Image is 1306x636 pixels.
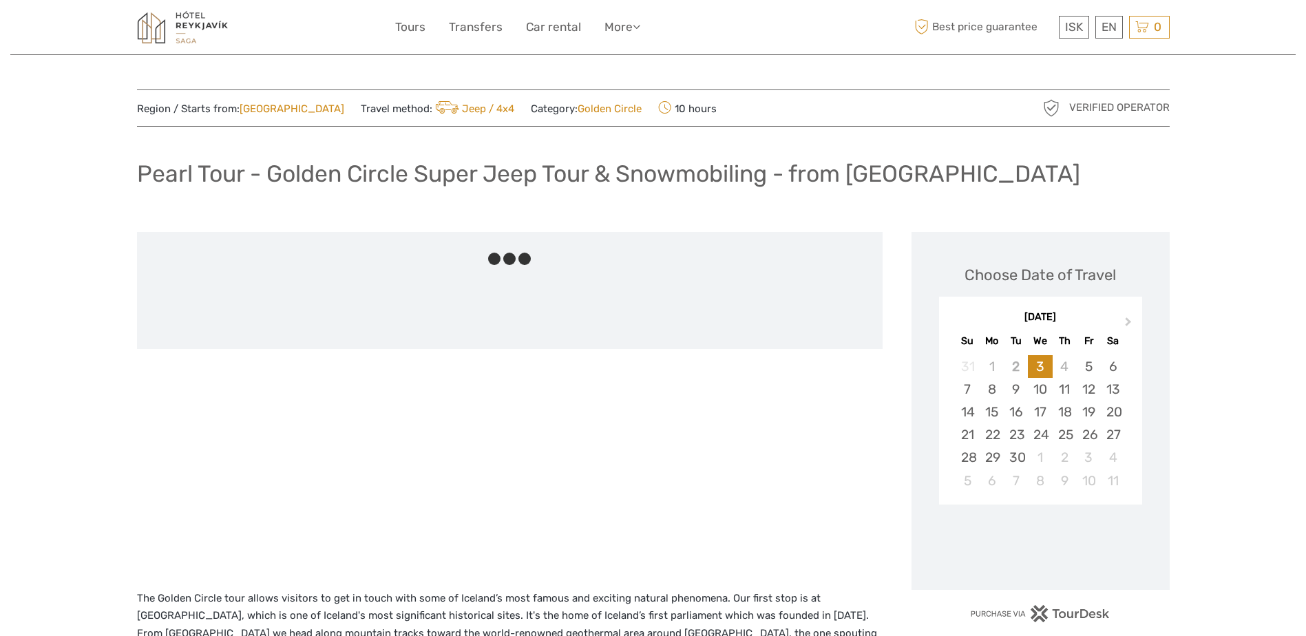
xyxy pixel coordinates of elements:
[361,98,515,118] span: Travel method:
[970,605,1110,622] img: PurchaseViaTourDesk.png
[395,17,425,37] a: Tours
[1053,446,1077,469] div: Choose Thursday, October 2nd, 2025
[980,332,1004,350] div: Mo
[1101,469,1125,492] div: Choose Saturday, October 11th, 2025
[1004,446,1028,469] div: Choose Tuesday, September 30th, 2025
[1101,423,1125,446] div: Choose Saturday, September 27th, 2025
[980,355,1004,378] div: Not available Monday, September 1st, 2025
[1065,20,1083,34] span: ISK
[1004,469,1028,492] div: Choose Tuesday, October 7th, 2025
[1101,401,1125,423] div: Choose Saturday, September 20th, 2025
[531,102,642,116] span: Category:
[1077,401,1101,423] div: Choose Friday, September 19th, 2025
[980,378,1004,401] div: Choose Monday, September 8th, 2025
[1028,332,1052,350] div: We
[604,17,640,37] a: More
[1077,423,1101,446] div: Choose Friday, September 26th, 2025
[956,401,980,423] div: Choose Sunday, September 14th, 2025
[1101,378,1125,401] div: Choose Saturday, September 13th, 2025
[956,423,980,446] div: Choose Sunday, September 21st, 2025
[1053,469,1077,492] div: Choose Thursday, October 9th, 2025
[956,469,980,492] div: Choose Sunday, October 5th, 2025
[240,103,344,115] a: [GEOGRAPHIC_DATA]
[578,103,642,115] a: Golden Circle
[1077,355,1101,378] div: Choose Friday, September 5th, 2025
[1077,446,1101,469] div: Choose Friday, October 3rd, 2025
[1004,355,1028,378] div: Not available Tuesday, September 2nd, 2025
[980,401,1004,423] div: Choose Monday, September 15th, 2025
[965,264,1116,286] div: Choose Date of Travel
[1101,446,1125,469] div: Choose Saturday, October 4th, 2025
[1077,332,1101,350] div: Fr
[980,469,1004,492] div: Choose Monday, October 6th, 2025
[956,446,980,469] div: Choose Sunday, September 28th, 2025
[980,446,1004,469] div: Choose Monday, September 29th, 2025
[1077,378,1101,401] div: Choose Friday, September 12th, 2025
[1053,355,1077,378] div: Not available Thursday, September 4th, 2025
[1028,401,1052,423] div: Choose Wednesday, September 17th, 2025
[939,310,1142,325] div: [DATE]
[1053,378,1077,401] div: Choose Thursday, September 11th, 2025
[1028,446,1052,469] div: Choose Wednesday, October 1st, 2025
[1028,355,1052,378] div: Choose Wednesday, September 3rd, 2025
[137,160,1080,188] h1: Pearl Tour - Golden Circle Super Jeep Tour & Snowmobiling - from [GEOGRAPHIC_DATA]
[1028,423,1052,446] div: Choose Wednesday, September 24th, 2025
[1004,378,1028,401] div: Choose Tuesday, September 9th, 2025
[1004,332,1028,350] div: Tu
[1053,423,1077,446] div: Choose Thursday, September 25th, 2025
[956,355,980,378] div: Not available Sunday, August 31st, 2025
[526,17,581,37] a: Car rental
[1036,540,1045,549] div: Loading...
[956,332,980,350] div: Su
[1119,314,1141,336] button: Next Month
[1004,423,1028,446] div: Choose Tuesday, September 23rd, 2025
[1152,20,1163,34] span: 0
[1101,332,1125,350] div: Sa
[956,378,980,401] div: Choose Sunday, September 7th, 2025
[912,16,1055,39] span: Best price guarantee
[980,423,1004,446] div: Choose Monday, September 22nd, 2025
[1040,97,1062,119] img: verified_operator_grey_128.png
[449,17,503,37] a: Transfers
[137,10,229,44] img: 1545-f919e0b8-ed97-4305-9c76-0e37fee863fd_logo_small.jpg
[1077,469,1101,492] div: Choose Friday, October 10th, 2025
[1053,401,1077,423] div: Choose Thursday, September 18th, 2025
[137,102,344,116] span: Region / Starts from:
[1095,16,1123,39] div: EN
[1101,355,1125,378] div: Choose Saturday, September 6th, 2025
[943,355,1137,492] div: month 2025-09
[1028,378,1052,401] div: Choose Wednesday, September 10th, 2025
[658,98,717,118] span: 10 hours
[1004,401,1028,423] div: Choose Tuesday, September 16th, 2025
[432,103,515,115] a: Jeep / 4x4
[1028,469,1052,492] div: Choose Wednesday, October 8th, 2025
[1053,332,1077,350] div: Th
[1069,100,1170,115] span: Verified Operator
